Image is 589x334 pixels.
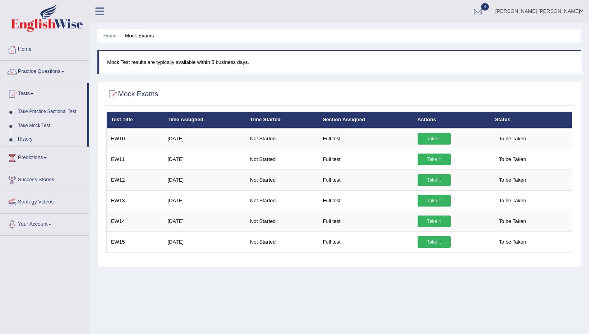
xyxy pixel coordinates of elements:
td: Not Started [246,232,319,252]
a: Take it [418,216,451,227]
span: 4 [481,3,489,11]
a: Take it [418,133,451,145]
td: Full test [319,211,413,232]
a: Take it [418,154,451,165]
td: [DATE] [163,149,246,170]
a: Take it [418,236,451,248]
a: Home [103,33,117,39]
td: EW12 [107,170,164,190]
td: Full test [319,128,413,149]
span: To be Taken [495,216,530,227]
th: Actions [413,112,491,128]
span: To be Taken [495,195,530,207]
span: To be Taken [495,236,530,248]
th: Test Title [107,112,164,128]
span: To be Taken [495,133,530,145]
a: Home [0,39,89,58]
td: Not Started [246,170,319,190]
a: Your Account [0,214,89,233]
a: Practice Questions [0,61,89,80]
td: EW10 [107,128,164,149]
span: To be Taken [495,174,530,186]
td: Full test [319,232,413,252]
th: Status [491,112,572,128]
td: Full test [319,149,413,170]
td: EW13 [107,190,164,211]
h2: Mock Exams [106,88,158,100]
td: Not Started [246,190,319,211]
th: Time Started [246,112,319,128]
a: Success Stories [0,169,89,189]
td: Full test [319,190,413,211]
th: Time Assigned [163,112,246,128]
p: Mock Test results are typically available within 5 business days. [107,58,573,66]
td: Not Started [246,128,319,149]
td: [DATE] [163,170,246,190]
td: Full test [319,170,413,190]
a: Take Practice Sectional Test [14,105,87,119]
td: Not Started [246,211,319,232]
a: Predictions [0,147,89,166]
td: Not Started [246,149,319,170]
td: [DATE] [163,232,246,252]
td: [DATE] [163,128,246,149]
td: [DATE] [163,211,246,232]
td: EW14 [107,211,164,232]
th: Section Assigned [319,112,413,128]
a: Take it [418,174,451,186]
a: Take Mock Test [14,119,87,133]
a: Take it [418,195,451,207]
a: Strategy Videos [0,191,89,211]
span: To be Taken [495,154,530,165]
a: History [14,133,87,147]
a: Tests [0,83,87,102]
li: Mock Exams [118,32,154,39]
td: [DATE] [163,190,246,211]
td: EW11 [107,149,164,170]
td: EW15 [107,232,164,252]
